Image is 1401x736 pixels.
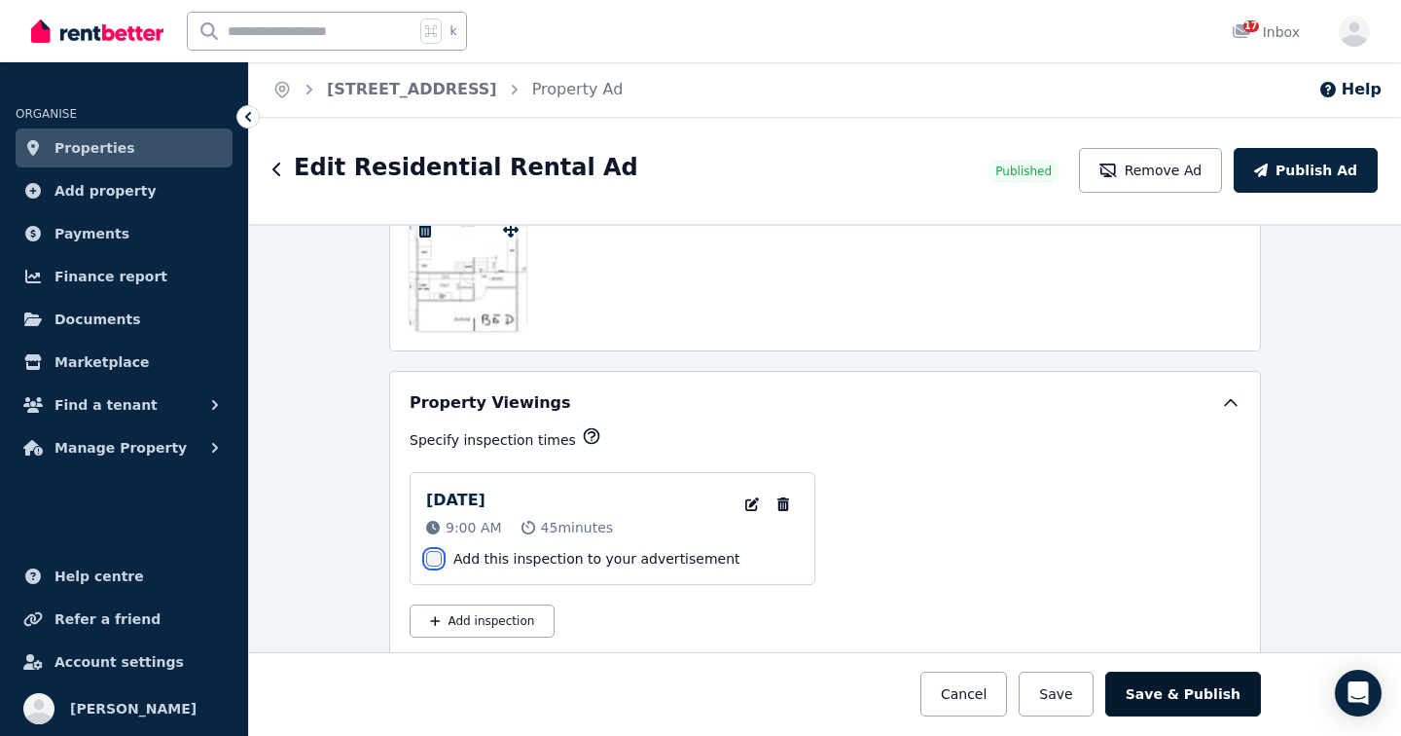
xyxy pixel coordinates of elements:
[16,171,233,210] a: Add property
[16,428,233,467] button: Manage Property
[31,17,163,46] img: RentBetter
[16,257,233,296] a: Finance report
[54,136,135,160] span: Properties
[1318,78,1382,101] button: Help
[1079,148,1222,193] button: Remove Ad
[249,62,646,117] nav: Breadcrumb
[16,643,233,681] a: Account settings
[410,430,576,450] p: Specify inspection times
[1234,148,1378,193] button: Publish Ad
[16,214,233,253] a: Payments
[410,391,571,415] h5: Property Viewings
[54,436,187,460] span: Manage Property
[1232,22,1300,42] div: Inbox
[1019,672,1093,717] button: Save
[16,300,233,339] a: Documents
[426,489,485,512] p: [DATE]
[54,607,161,631] span: Refer a friend
[995,164,1052,179] span: Published
[54,222,129,245] span: Payments
[54,650,184,674] span: Account settings
[16,557,233,596] a: Help centre
[446,518,502,537] span: 9:00 AM
[54,393,158,417] span: Find a tenant
[327,80,497,98] a: [STREET_ADDRESS]
[54,350,149,374] span: Marketplace
[54,179,157,202] span: Add property
[16,386,233,424] button: Find a tenant
[532,80,624,98] a: Property Ad
[541,518,614,537] span: 45 minutes
[410,605,555,638] button: Add inspection
[16,107,77,121] span: ORGANISE
[70,697,197,720] span: [PERSON_NAME]
[1105,672,1261,717] button: Save & Publish
[54,565,144,588] span: Help centre
[16,600,233,639] a: Refer a friend
[453,549,740,569] label: Add this inspection to your advertisement
[1243,20,1259,32] span: 17
[1335,670,1382,717] div: Open Intercom Messenger
[920,672,1007,717] button: Cancel
[294,152,638,183] h1: Edit Residential Rental Ad
[54,308,141,331] span: Documents
[449,23,456,39] span: k
[54,265,167,288] span: Finance report
[16,129,233,167] a: Properties
[16,343,233,382] a: Marketplace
